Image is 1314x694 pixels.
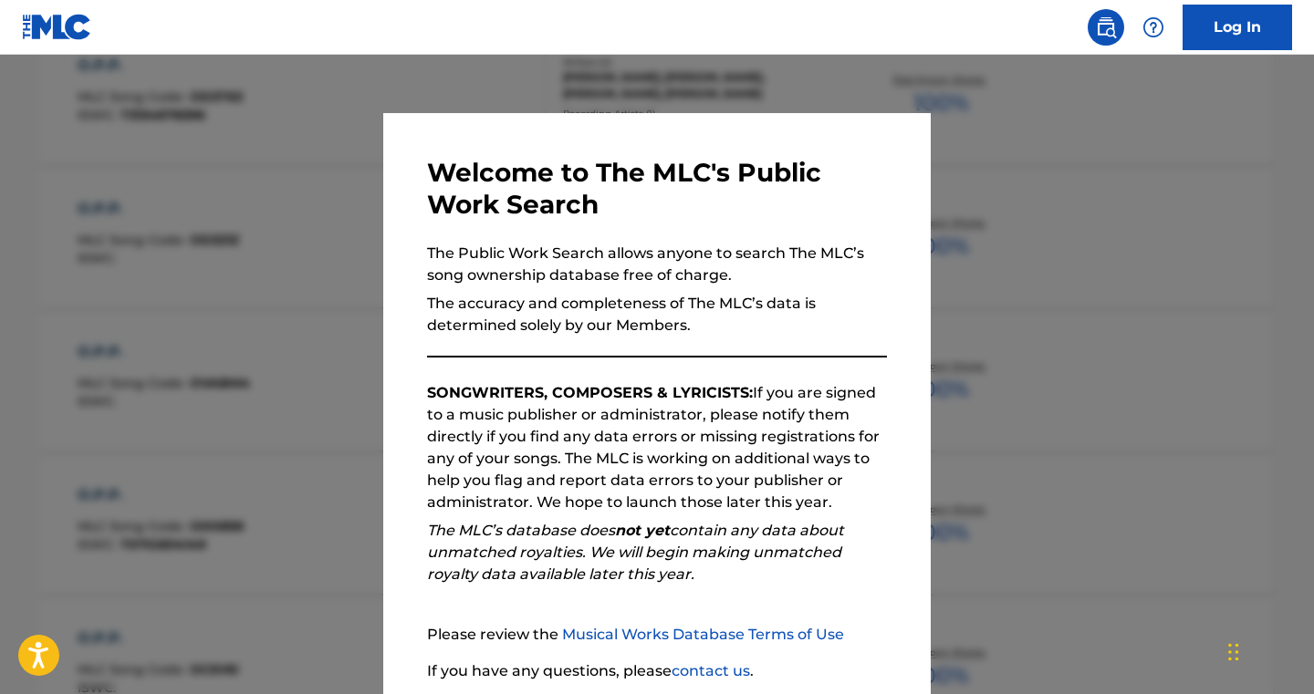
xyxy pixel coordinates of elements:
[1095,16,1117,38] img: search
[1088,9,1124,46] a: Public Search
[1142,16,1164,38] img: help
[1228,625,1239,679] div: Drag
[427,382,887,513] p: If you are signed to a music publisher or administrator, please notify them directly if you find ...
[427,293,887,337] p: The accuracy and completeness of The MLC’s data is determined solely by our Members.
[1183,5,1292,50] a: Log In
[427,624,887,646] p: Please review the
[427,522,844,583] em: The MLC’s database does contain any data about unmatched royalties. We will begin making unmatche...
[562,626,844,643] a: Musical Works Database Terms of Use
[427,157,887,221] h3: Welcome to The MLC's Public Work Search
[22,14,92,40] img: MLC Logo
[672,662,750,679] a: contact us
[427,384,753,401] strong: SONGWRITERS, COMPOSERS & LYRICISTS:
[427,243,887,286] p: The Public Work Search allows anyone to search The MLC’s song ownership database free of charge.
[427,660,887,682] p: If you have any questions, please .
[1223,606,1314,694] iframe: Chat Widget
[615,522,670,539] strong: not yet
[1135,9,1172,46] div: Help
